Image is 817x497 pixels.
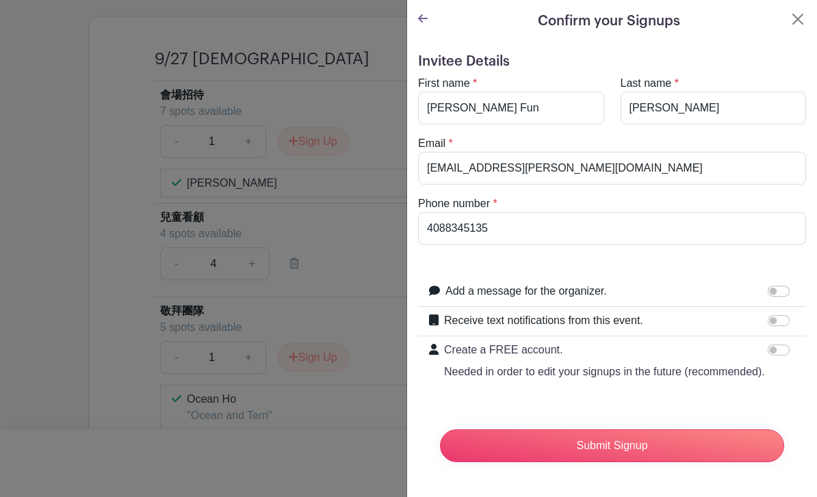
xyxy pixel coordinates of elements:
p: Create a FREE account. [444,342,765,358]
label: Receive text notifications from this event. [444,312,643,329]
label: Phone number [418,196,490,212]
button: Close [790,11,806,27]
p: Needed in order to edit your signups in the future (recommended). [444,364,765,380]
h5: Confirm your Signups [538,11,680,31]
label: Last name [621,75,672,92]
label: Email [418,135,445,152]
h5: Invitee Details [418,53,806,70]
label: First name [418,75,470,92]
label: Add a message for the organizer. [445,283,607,299]
input: Submit Signup [440,429,784,462]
